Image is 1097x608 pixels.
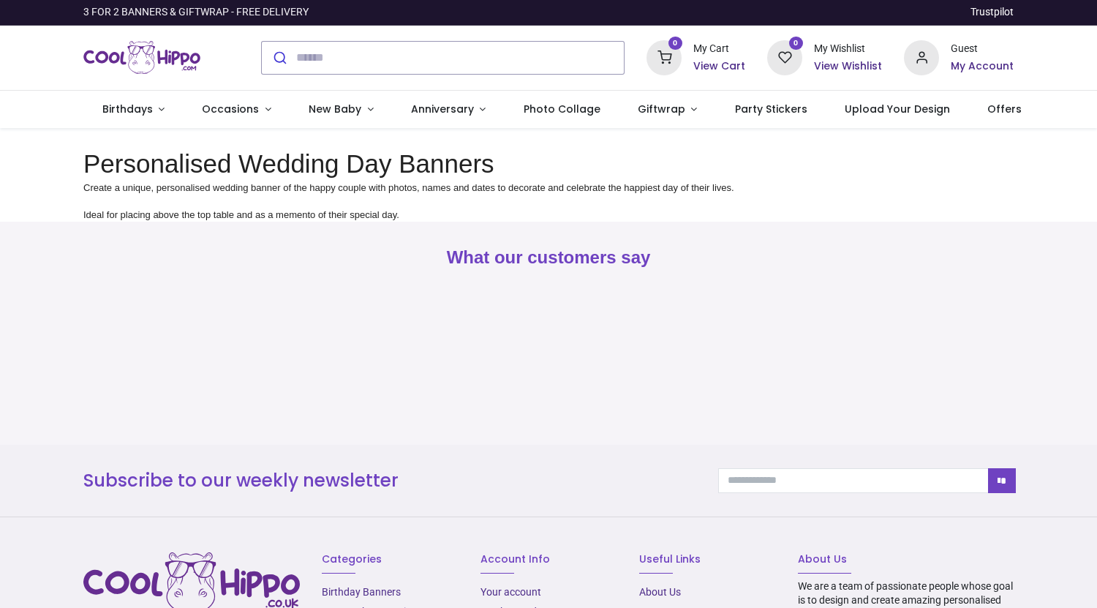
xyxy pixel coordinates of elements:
span: Photo Collage [524,102,600,116]
div: Create a unique, personalised wedding banner of the happy couple with photos, names and dates to ... [83,181,1014,222]
button: Submit [262,42,296,74]
span: Birthdays [102,102,153,116]
a: New Baby [290,91,393,129]
a: View Wishlist [814,59,882,74]
a: Your account [480,586,541,598]
span: Giftwrap [638,102,685,116]
a: My Account [951,59,1014,74]
a: About Us​ [639,586,681,598]
span: Personalised Wedding Day Banners [83,149,494,178]
a: Birthdays [83,91,184,129]
h6: Categories [322,552,459,567]
a: Giftwrap [619,91,716,129]
span: Upload Your Design [845,102,950,116]
a: Logo of Cool Hippo [83,37,200,78]
h6: About Us [798,552,1014,567]
h6: Useful Links [639,552,776,567]
div: Guest [951,42,1014,56]
span: New Baby [309,102,361,116]
div: My Cart [693,42,745,56]
div: My Wishlist [814,42,882,56]
a: Trustpilot [970,5,1014,20]
a: Anniversary [392,91,505,129]
a: Birthday Banners [322,586,401,598]
h2: What our customers say [83,245,1014,270]
a: 0 [767,50,802,62]
img: Cool Hippo [83,37,200,78]
sup: 0 [668,37,682,50]
a: 0 [646,50,682,62]
h3: Subscribe to our weekly newsletter [83,468,696,493]
div: 3 FOR 2 BANNERS & GIFTWRAP - FREE DELIVERY [83,5,309,20]
a: View Cart [693,59,745,74]
a: Occasions [184,91,290,129]
sup: 0 [789,37,803,50]
span: Offers [987,102,1022,116]
span: Occasions [202,102,259,116]
h6: Account Info [480,552,617,567]
span: Party Stickers [735,102,807,116]
span: Anniversary [411,102,474,116]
